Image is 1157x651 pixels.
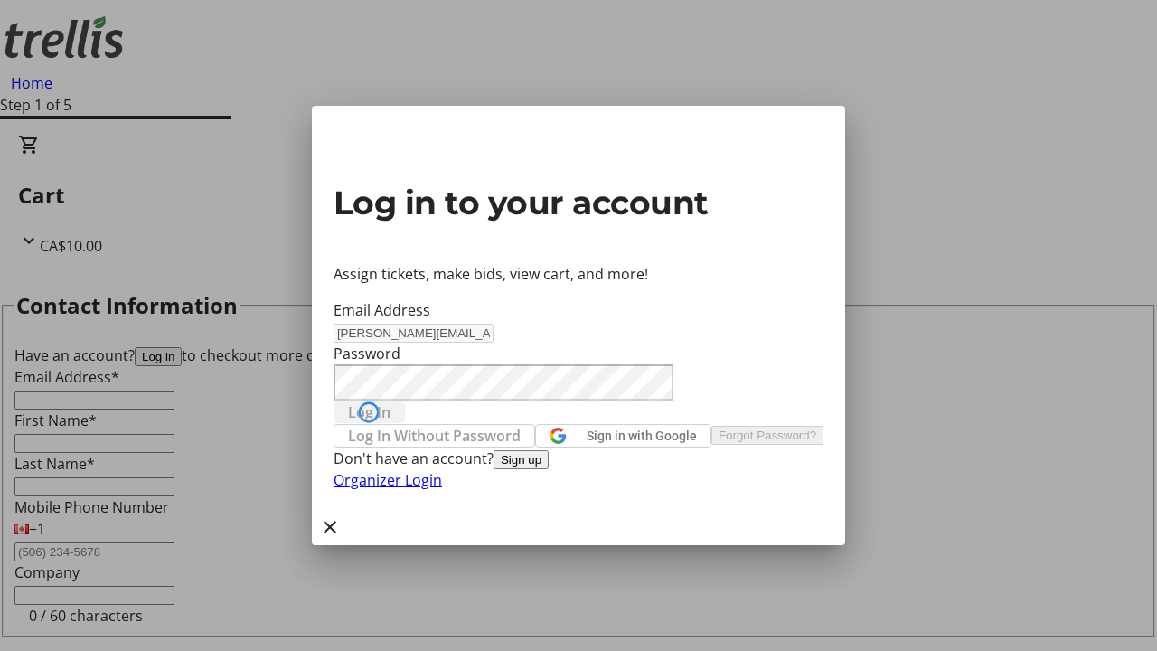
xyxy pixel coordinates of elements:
[334,300,430,320] label: Email Address
[312,509,348,545] button: Close
[711,426,823,445] button: Forgot Password?
[334,263,823,285] p: Assign tickets, make bids, view cart, and more!
[334,470,442,490] a: Organizer Login
[334,178,823,227] h2: Log in to your account
[334,324,494,343] input: Email Address
[334,448,823,469] div: Don't have an account?
[334,344,400,363] label: Password
[494,450,549,469] button: Sign up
